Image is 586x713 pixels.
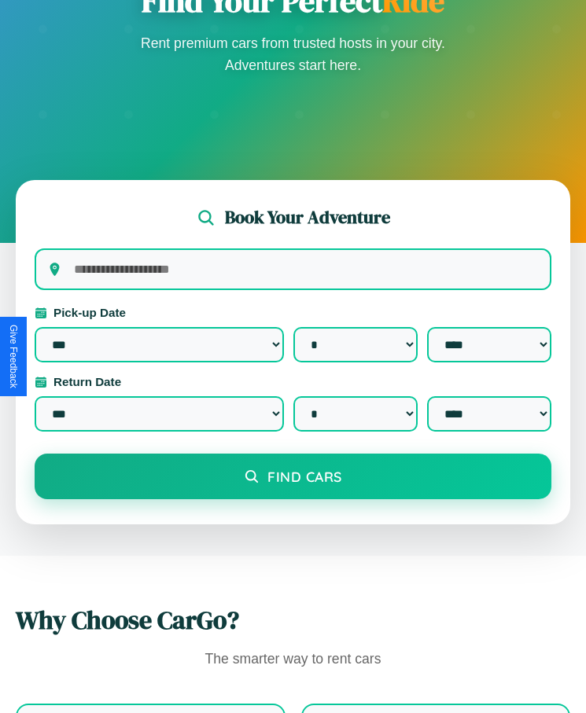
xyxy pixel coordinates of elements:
label: Pick-up Date [35,306,551,319]
div: Give Feedback [8,325,19,388]
p: The smarter way to rent cars [16,647,570,672]
button: Find Cars [35,454,551,499]
label: Return Date [35,375,551,388]
p: Rent premium cars from trusted hosts in your city. Adventures start here. [136,32,451,76]
h2: Why Choose CarGo? [16,603,570,638]
h2: Book Your Adventure [225,205,390,230]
